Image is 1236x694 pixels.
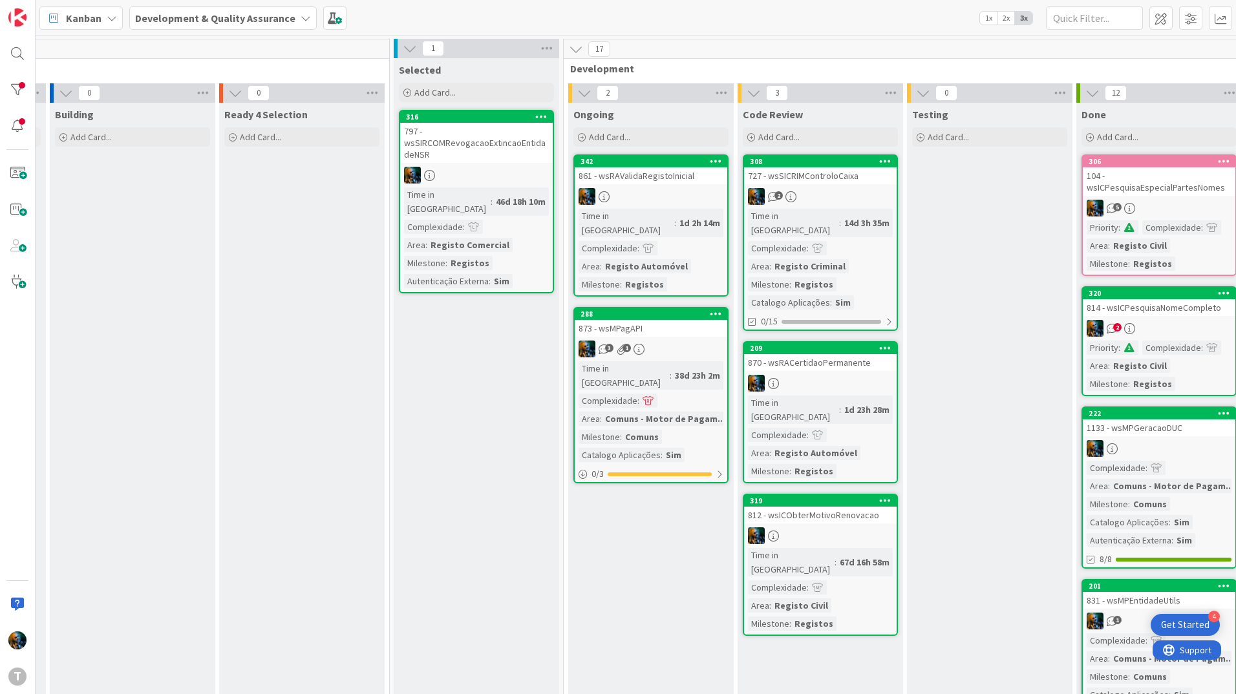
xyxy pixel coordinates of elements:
div: Complexidade [748,241,807,255]
div: 308 [744,156,897,167]
div: 308727 - wsSICRIMControloCaixa [744,156,897,184]
div: 104 - wsICPesquisaEspecialPartesNomes [1083,167,1235,196]
span: Done [1081,108,1106,121]
span: : [1201,220,1203,235]
div: Autenticação Externa [1087,533,1171,547]
img: JC [748,188,765,205]
div: 873 - wsMPagAPI [575,320,727,337]
div: 4 [1208,611,1220,622]
div: 14d 3h 35m [841,216,893,230]
div: 306 [1083,156,1235,167]
div: 201 [1083,580,1235,592]
div: Sim [491,274,513,288]
div: Comuns - Motor de Pagam... [602,412,729,426]
img: JC [1087,613,1103,629]
div: Area [1087,359,1108,373]
div: 0/3 [575,466,727,482]
a: 316797 - wsSIRCOMRevogacaoExtincaoEntidadeNSRJCTime in [GEOGRAPHIC_DATA]:46d 18h 10mComplexidade:... [399,110,554,293]
span: : [1118,341,1120,355]
span: Kanban [66,10,101,26]
div: Time in [GEOGRAPHIC_DATA] [748,395,839,424]
span: : [835,555,836,569]
div: Registo Criminal [771,259,849,273]
div: Area [1087,238,1108,253]
div: T [8,668,27,686]
div: JC [1083,200,1235,216]
span: : [1128,497,1130,511]
div: Comuns [622,430,662,444]
span: : [769,259,771,273]
span: : [445,256,447,270]
span: 1x [980,12,997,25]
div: Registos [1130,257,1175,271]
span: : [807,241,809,255]
div: 320 [1083,288,1235,299]
div: 288 [575,308,727,320]
span: : [789,277,791,291]
span: : [620,430,622,444]
div: 308 [750,157,897,166]
span: : [661,448,663,462]
div: Sim [1171,515,1193,529]
span: : [1201,341,1203,355]
div: Comuns [1130,669,1170,684]
div: 222 [1089,409,1235,418]
div: 222 [1083,408,1235,419]
div: 288873 - wsMPagAPI [575,308,727,337]
span: : [789,616,791,631]
div: Area [748,259,769,273]
div: 46d 18h 10m [493,195,549,209]
span: Add Card... [589,131,630,143]
div: 831 - wsMPEntidadeUtils [1083,592,1235,609]
img: JC [404,167,421,184]
div: Time in [GEOGRAPHIC_DATA] [748,548,835,576]
div: Registo Automóvel [771,446,860,460]
div: Get Started [1161,618,1209,631]
span: : [463,220,465,234]
div: Complexidade [579,241,637,255]
div: Area [748,446,769,460]
span: : [1128,669,1130,684]
div: Open Get Started checklist, remaining modules: 4 [1151,614,1220,636]
span: 0 / 3 [591,467,604,481]
div: 342 [581,157,727,166]
span: 1 [623,344,631,352]
span: : [620,277,622,291]
a: 209870 - wsRACertidaoPermanenteJCTime in [GEOGRAPHIC_DATA]:1d 23h 28mComplexidade:Area:Registo Au... [743,341,898,483]
div: 201831 - wsMPEntidadeUtils [1083,580,1235,609]
span: Add Card... [414,87,456,98]
div: Registo Civil [1110,238,1170,253]
span: : [769,446,771,460]
span: : [637,241,639,255]
span: Add Card... [758,131,800,143]
span: Add Card... [70,131,112,143]
div: Sim [663,448,685,462]
span: 0/15 [761,315,778,328]
a: 308727 - wsSICRIMControloCaixaJCTime in [GEOGRAPHIC_DATA]:14d 3h 35mComplexidade:Area:Registo Cri... [743,154,898,331]
span: 1 [1113,616,1122,624]
span: 2 [774,191,783,200]
div: Registo Comercial [427,238,513,252]
span: 0 [248,85,270,101]
div: Complexidade [579,394,637,408]
div: 319 [750,496,897,505]
div: JC [744,527,897,544]
div: 316797 - wsSIRCOMRevogacaoExtincaoEntidadeNSR [400,111,553,163]
div: Time in [GEOGRAPHIC_DATA] [579,361,670,390]
span: Testing [912,108,948,121]
div: Milestone [579,430,620,444]
div: Registo Civil [771,598,831,613]
span: : [830,295,832,310]
div: 797 - wsSIRCOMRevogacaoExtincaoEntidadeNSR [400,123,553,163]
div: 1d 2h 14m [676,216,723,230]
img: JC [8,631,27,649]
div: 201 [1089,582,1235,591]
div: JC [1083,613,1235,629]
div: Registos [622,277,667,291]
div: 38d 23h 2m [672,368,723,383]
div: Milestone [579,277,620,291]
span: : [1108,651,1110,666]
div: 316 [406,112,553,121]
div: Complexidade [1142,341,1201,355]
span: : [600,412,602,426]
